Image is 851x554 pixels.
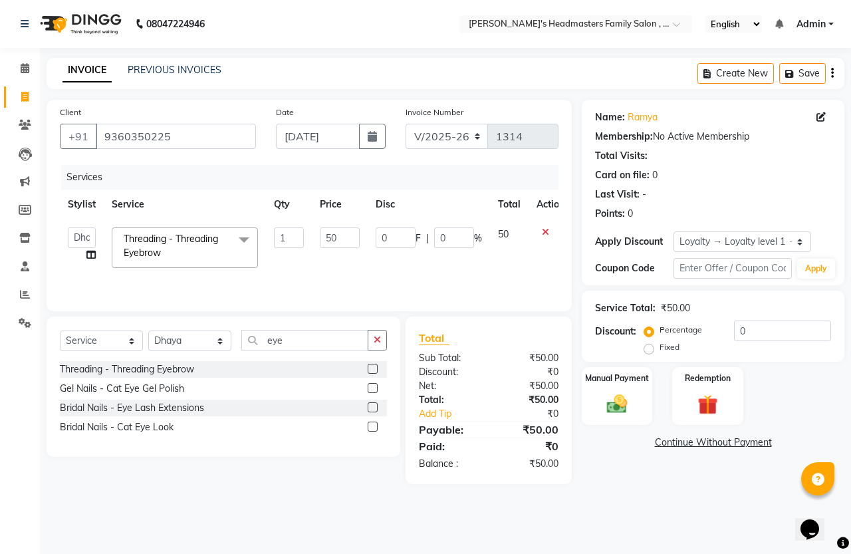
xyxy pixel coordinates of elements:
span: Total [419,331,449,345]
img: logo [34,5,125,43]
th: Disc [368,190,490,219]
div: Name: [595,110,625,124]
div: ₹0 [489,438,568,454]
span: F [416,231,421,245]
img: _cash.svg [600,392,634,416]
div: Apply Discount [595,235,673,249]
label: Client [60,106,81,118]
th: Stylist [60,190,104,219]
div: Last Visit: [595,188,640,202]
div: Net: [409,379,489,393]
label: Invoice Number [406,106,463,118]
iframe: chat widget [795,501,838,541]
a: x [161,247,167,259]
th: Qty [266,190,312,219]
span: | [426,231,429,245]
div: ₹50.00 [661,301,690,315]
div: Paid: [409,438,489,454]
div: ₹50.00 [489,351,568,365]
div: Bridal Nails - Eye Lash Extensions [60,401,204,415]
div: Sub Total: [409,351,489,365]
label: Manual Payment [585,372,649,384]
span: 50 [498,228,509,240]
div: - [642,188,646,202]
div: ₹0 [489,365,568,379]
button: Create New [697,63,774,84]
div: Total Visits: [595,149,648,163]
th: Price [312,190,368,219]
label: Fixed [660,341,679,353]
label: Percentage [660,324,702,336]
th: Action [529,190,572,219]
b: 08047224946 [146,5,205,43]
label: Date [276,106,294,118]
div: ₹50.00 [489,393,568,407]
img: _gift.svg [691,392,725,418]
a: Add Tip [409,407,502,421]
button: Apply [797,259,835,279]
span: % [474,231,482,245]
div: 0 [652,168,658,182]
a: INVOICE [62,59,112,82]
div: Gel Nails - Cat Eye Gel Polish [60,382,184,396]
a: PREVIOUS INVOICES [128,64,221,76]
div: Services [61,165,568,190]
div: Discount: [595,325,636,339]
div: Card on file: [595,168,650,182]
a: Continue Without Payment [584,436,842,450]
span: Threading - Threading Eyebrow [124,233,218,259]
th: Total [490,190,529,219]
button: Save [779,63,826,84]
div: ₹50.00 [489,422,568,438]
a: Ramya [628,110,658,124]
div: ₹50.00 [489,379,568,393]
button: +91 [60,124,97,149]
div: Service Total: [595,301,656,315]
div: No Active Membership [595,130,831,144]
div: ₹0 [502,407,568,421]
input: Search by Name/Mobile/Email/Code [96,124,256,149]
div: Threading - Threading Eyebrow [60,362,194,376]
div: Payable: [409,422,489,438]
label: Redemption [685,372,731,384]
div: Discount: [409,365,489,379]
div: ₹50.00 [489,457,568,471]
div: Coupon Code [595,261,673,275]
input: Search or Scan [241,330,368,350]
input: Enter Offer / Coupon Code [673,258,792,279]
div: Total: [409,393,489,407]
div: Bridal Nails - Cat Eye Look [60,420,174,434]
span: Admin [796,17,826,31]
div: Membership: [595,130,653,144]
div: Balance : [409,457,489,471]
div: 0 [628,207,633,221]
div: Points: [595,207,625,221]
th: Service [104,190,266,219]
